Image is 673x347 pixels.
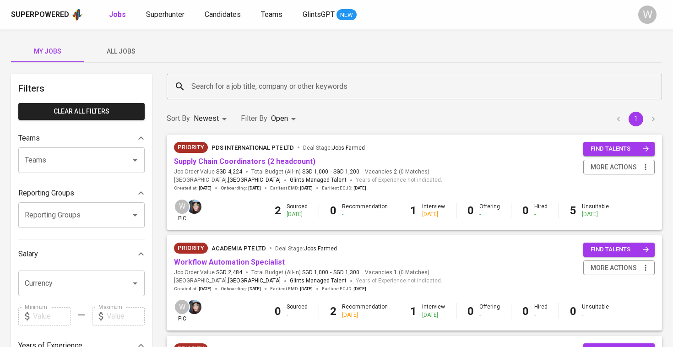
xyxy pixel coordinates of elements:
[353,185,366,191] span: [DATE]
[187,200,201,214] img: diazagista@glints.com
[302,269,328,277] span: SGD 1,000
[18,184,145,202] div: Reporting Groups
[342,203,388,218] div: Recommendation
[333,168,359,176] span: SGD 1,200
[479,211,500,218] div: -
[330,305,336,318] b: 2
[212,245,266,252] span: Academia Pte Ltd
[365,168,429,176] span: Vacancies ( 0 Matches )
[109,10,126,19] b: Jobs
[11,10,69,20] div: Superpowered
[174,269,242,277] span: Job Order Value
[591,144,649,154] span: find talents
[33,307,71,325] input: Value
[205,10,241,19] span: Candidates
[582,211,609,218] div: [DATE]
[392,269,397,277] span: 1
[26,106,137,117] span: Clear All filters
[261,9,284,21] a: Teams
[422,311,445,319] div: [DATE]
[271,110,299,127] div: Open
[174,185,212,191] span: Created at :
[392,168,397,176] span: 2
[129,277,141,290] button: Open
[18,249,38,260] p: Salary
[11,8,83,22] a: Superpoweredapp logo
[174,168,242,176] span: Job Order Value
[216,269,242,277] span: SGD 2,484
[479,303,500,319] div: Offering
[302,168,328,176] span: SGD 1,000
[410,305,417,318] b: 1
[582,311,609,319] div: -
[422,303,445,319] div: Interview
[174,142,208,153] div: New Job received from Demand Team
[300,286,313,292] span: [DATE]
[187,300,201,314] img: diazagista@glints.com
[71,8,83,22] img: app logo
[583,243,655,257] button: find talents
[479,311,500,319] div: -
[146,10,185,19] span: Superhunter
[287,203,308,218] div: Sourced
[467,204,474,217] b: 0
[591,244,649,255] span: find talents
[290,177,347,183] span: Glints Managed Talent
[174,244,208,253] span: Priority
[353,286,366,292] span: [DATE]
[174,199,190,215] div: W
[610,112,662,126] nav: pagination navigation
[212,144,294,151] span: PDS International Pte Ltd
[174,299,190,315] div: W
[410,204,417,217] b: 1
[248,286,261,292] span: [DATE]
[271,114,288,123] span: Open
[303,145,365,151] span: Deal Stage :
[582,303,609,319] div: Unsuitable
[287,311,308,319] div: -
[303,10,335,19] span: GlintsGPT
[638,5,657,24] div: W
[422,203,445,218] div: Interview
[365,269,429,277] span: Vacancies ( 0 Matches )
[322,286,366,292] span: Earliest ECJD :
[228,277,281,286] span: [GEOGRAPHIC_DATA]
[467,305,474,318] b: 0
[174,277,281,286] span: [GEOGRAPHIC_DATA] ,
[275,305,281,318] b: 0
[18,103,145,120] button: Clear All filters
[570,204,576,217] b: 5
[221,286,261,292] span: Onboarding :
[583,142,655,156] button: find talents
[342,311,388,319] div: [DATE]
[221,185,261,191] span: Onboarding :
[287,211,308,218] div: [DATE]
[591,162,637,173] span: more actions
[174,243,208,254] div: New Job received from Demand Team
[228,176,281,185] span: [GEOGRAPHIC_DATA]
[107,307,145,325] input: Value
[303,9,357,21] a: GlintsGPT NEW
[90,46,152,57] span: All Jobs
[356,277,442,286] span: Years of Experience not indicated.
[174,143,208,152] span: Priority
[534,203,548,218] div: Hired
[304,245,337,252] span: Jobs Farmed
[109,9,128,21] a: Jobs
[270,185,313,191] span: Earliest EMD :
[534,303,548,319] div: Hired
[330,204,336,217] b: 0
[275,245,337,252] span: Deal Stage :
[534,211,548,218] div: -
[330,168,331,176] span: -
[199,185,212,191] span: [DATE]
[275,204,281,217] b: 2
[18,245,145,263] div: Salary
[167,113,190,124] p: Sort By
[16,46,79,57] span: My Jobs
[199,286,212,292] span: [DATE]
[216,168,242,176] span: SGD 4,224
[330,269,331,277] span: -
[336,11,357,20] span: NEW
[174,286,212,292] span: Created at :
